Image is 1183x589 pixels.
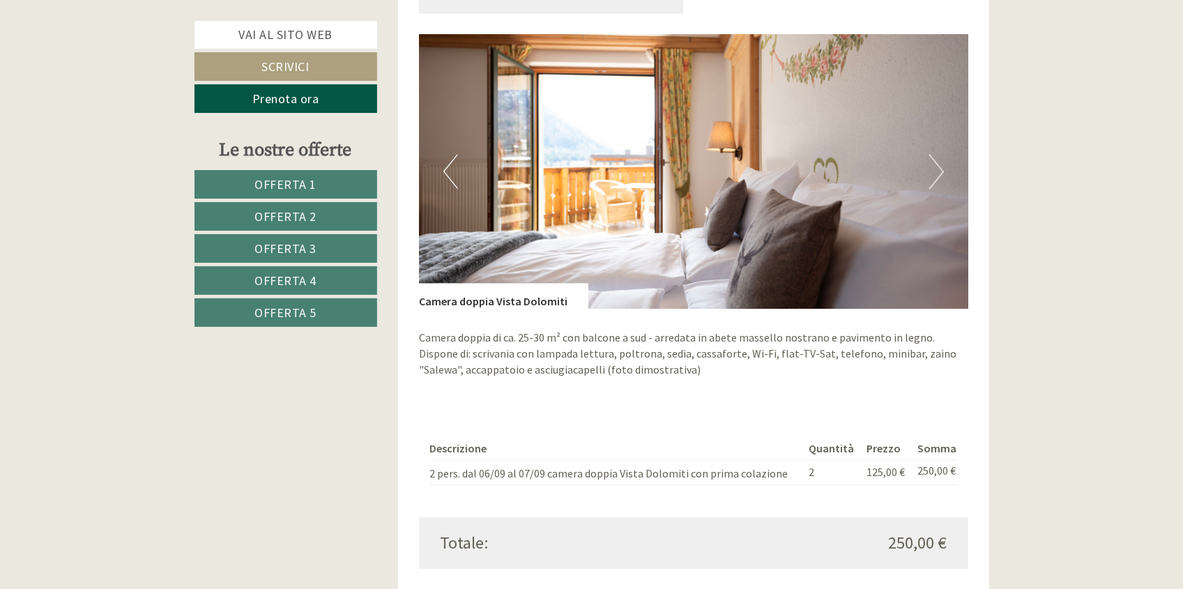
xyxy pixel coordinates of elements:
[194,84,377,113] a: Prenota ora
[803,438,861,459] th: Quantità
[419,330,968,378] p: Camera doppia di ca. 25-30 m² con balcone a sud - arredata in abete massello nostrano e pavimento...
[254,273,316,289] span: Offerta 4
[861,438,912,459] th: Prezzo
[254,240,316,257] span: Offerta 3
[443,154,458,189] button: Previous
[803,459,861,484] td: 2
[429,438,803,459] th: Descrizione
[254,176,316,192] span: Offerta 1
[419,34,968,309] img: image
[194,137,377,163] div: Le nostre offerte
[419,283,588,309] div: Camera doppia Vista Dolomiti
[867,465,905,479] span: 125,00 €
[429,459,803,484] td: 2 pers. dal 06/09 al 07/09 camera doppia Vista Dolomiti con prima colazione
[889,531,947,555] span: 250,00 €
[254,208,316,224] span: Offerta 2
[912,459,958,484] td: 250,00 €
[194,21,377,49] a: Vai al sito web
[929,154,944,189] button: Next
[254,305,316,321] span: Offerta 5
[912,438,958,459] th: Somma
[429,531,694,555] div: Totale:
[194,52,377,81] a: Scrivici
